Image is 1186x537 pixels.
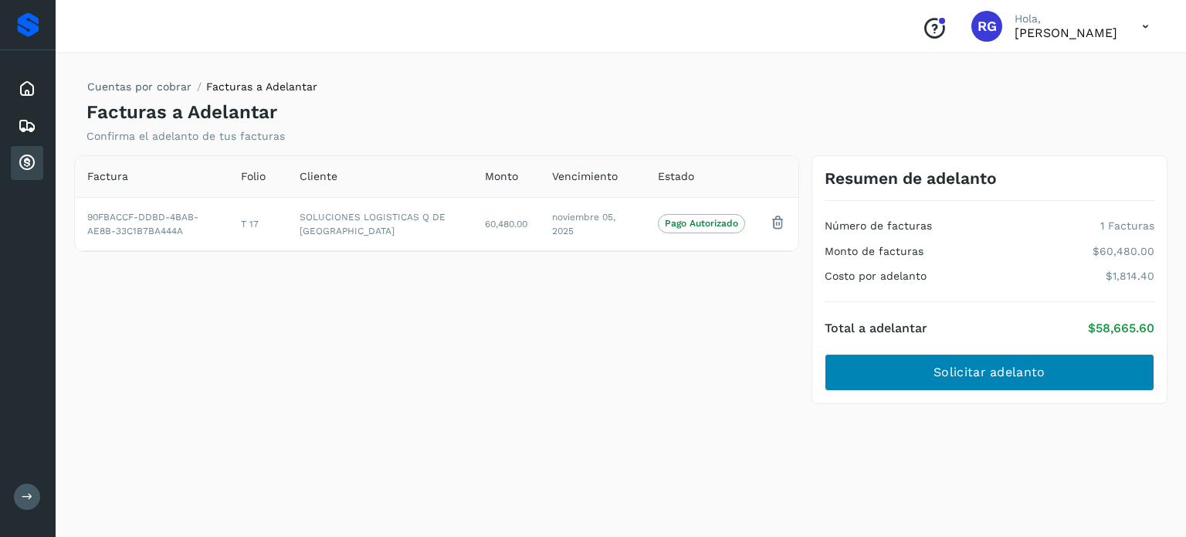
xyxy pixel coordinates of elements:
[11,109,43,143] div: Embarques
[87,80,191,93] a: Cuentas por cobrar
[485,168,518,185] span: Monto
[11,146,43,180] div: Cuentas por cobrar
[658,168,694,185] span: Estado
[1088,321,1154,335] p: $58,665.60
[825,270,927,283] h4: Costo por adelanto
[552,212,615,236] span: noviembre 05, 2025
[11,72,43,106] div: Inicio
[825,245,923,258] h4: Monto de facturas
[241,168,266,185] span: Folio
[552,168,618,185] span: Vencimiento
[665,218,738,229] p: Pago Autorizado
[86,79,317,101] nav: breadcrumb
[300,168,337,185] span: Cliente
[1015,25,1117,40] p: ROCIO GALLEGOS SALVATIERRA
[1100,219,1154,233] p: 1 Facturas
[934,364,1045,381] span: Solicitar adelanto
[86,101,277,124] h4: Facturas a Adelantar
[825,354,1154,391] button: Solicitar adelanto
[1106,270,1154,283] p: $1,814.40
[86,130,285,143] p: Confirma el adelanto de tus facturas
[206,80,317,93] span: Facturas a Adelantar
[485,219,527,229] span: 60,480.00
[75,197,229,250] td: 90FBACCF-DDBD-4BAB-AE8B-33C1B7BA444A
[87,168,128,185] span: Factura
[287,197,473,250] td: SOLUCIONES LOGISTICAS Q DE [GEOGRAPHIC_DATA]
[1093,245,1154,258] p: $60,480.00
[825,168,997,188] h3: Resumen de adelanto
[825,219,932,233] h4: Número de facturas
[825,321,927,335] h4: Total a adelantar
[229,197,287,250] td: T 17
[1015,12,1117,25] p: Hola,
